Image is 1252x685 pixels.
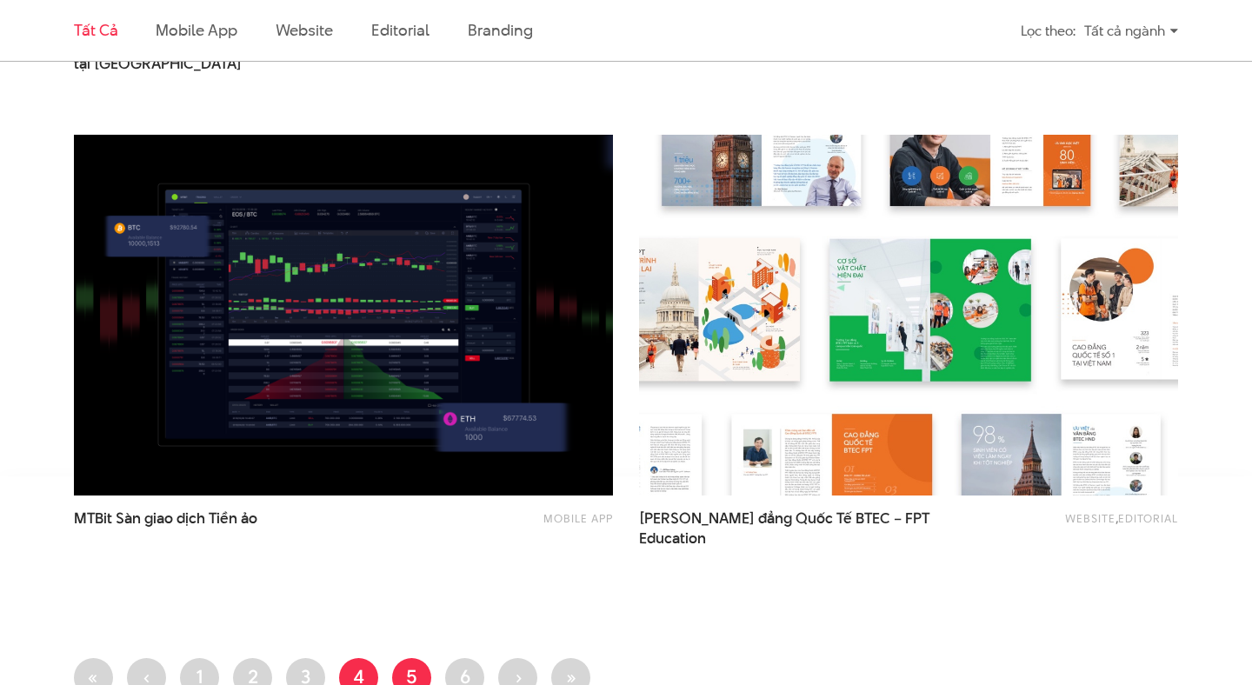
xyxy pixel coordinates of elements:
[758,508,792,529] span: đẳng
[371,19,430,41] a: Editorial
[156,19,236,41] a: Mobile app
[176,508,205,529] span: dịch
[241,508,257,529] span: ảo
[905,508,929,529] span: FPT
[276,19,333,41] a: Website
[74,19,117,41] a: Tất cả
[74,54,242,74] span: tại [GEOGRAPHIC_DATA]
[1021,16,1076,46] div: Lọc theo:
[543,510,613,526] a: Mobile app
[209,508,237,529] span: Tiền
[74,509,370,549] a: MTBit Sàn giao dịch Tiền ảo
[796,508,833,529] span: Quốc
[1084,16,1178,46] div: Tất cả ngành
[74,135,613,495] img: MTBit Sàn giao dịch Tiền ảo
[962,509,1178,540] div: ,
[639,528,706,549] span: Education
[836,508,852,529] span: Tế
[468,19,532,41] a: Branding
[894,508,902,529] span: –
[116,508,141,529] span: Sàn
[639,508,755,529] span: [PERSON_NAME]
[639,509,936,549] a: [PERSON_NAME] đẳng Quốc Tế BTEC – FPT Education
[856,508,890,529] span: BTEC
[1118,510,1178,526] a: Editorial
[144,508,173,529] span: giao
[639,135,1178,495] img: Cao đẳng Quốc Tế BTEC – FPT Education
[1065,510,1115,526] a: Website
[74,508,112,529] span: MTBit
